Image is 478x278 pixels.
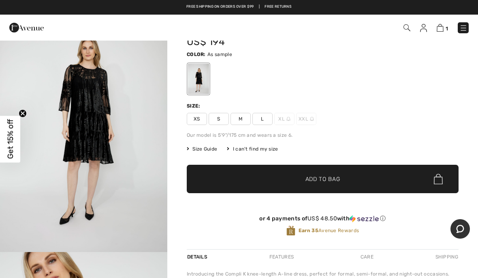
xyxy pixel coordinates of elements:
[187,131,459,139] div: Our model is 5'9"/175 cm and wears a size 6.
[187,102,202,110] div: Size:
[310,117,314,121] img: ring-m.svg
[19,109,27,117] button: Close teaser
[252,113,273,125] span: L
[187,36,225,47] span: US$ 194
[450,219,470,239] iframe: Opens a widget where you can chat to one of our agents
[286,117,290,121] img: ring-m.svg
[459,24,467,32] img: Menu
[420,24,427,32] img: My Info
[354,250,380,264] div: Care
[187,52,206,57] span: Color:
[434,174,443,184] img: Bag.svg
[403,24,410,31] img: Search
[259,4,260,10] span: |
[187,145,217,153] span: Size Guide
[188,64,209,94] div: As sample
[296,113,316,125] span: XXL
[6,119,15,159] span: Get 15% off
[187,165,459,193] button: Add to Bag
[262,250,301,264] div: Features
[299,228,318,233] strong: Earn 35
[265,4,292,10] a: Free Returns
[207,52,232,57] span: As sample
[350,215,379,222] img: Sezzle
[433,250,459,264] div: Shipping
[186,4,254,10] a: Free shipping on orders over $99
[9,23,44,31] a: 1ère Avenue
[286,225,295,236] img: Avenue Rewards
[187,250,209,264] div: Details
[437,23,448,32] a: 1
[187,215,459,222] div: or 4 payments of with
[437,24,444,32] img: Shopping Bag
[299,227,359,234] span: Avenue Rewards
[305,175,340,183] span: Add to Bag
[230,113,251,125] span: M
[446,26,448,32] span: 1
[9,19,44,36] img: 1ère Avenue
[274,113,294,125] span: XL
[209,113,229,125] span: S
[187,113,207,125] span: XS
[307,215,337,222] span: US$ 48.50
[187,215,459,225] div: or 4 payments ofUS$ 48.50withSezzle Click to learn more about Sezzle
[227,145,278,153] div: I can't find my size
